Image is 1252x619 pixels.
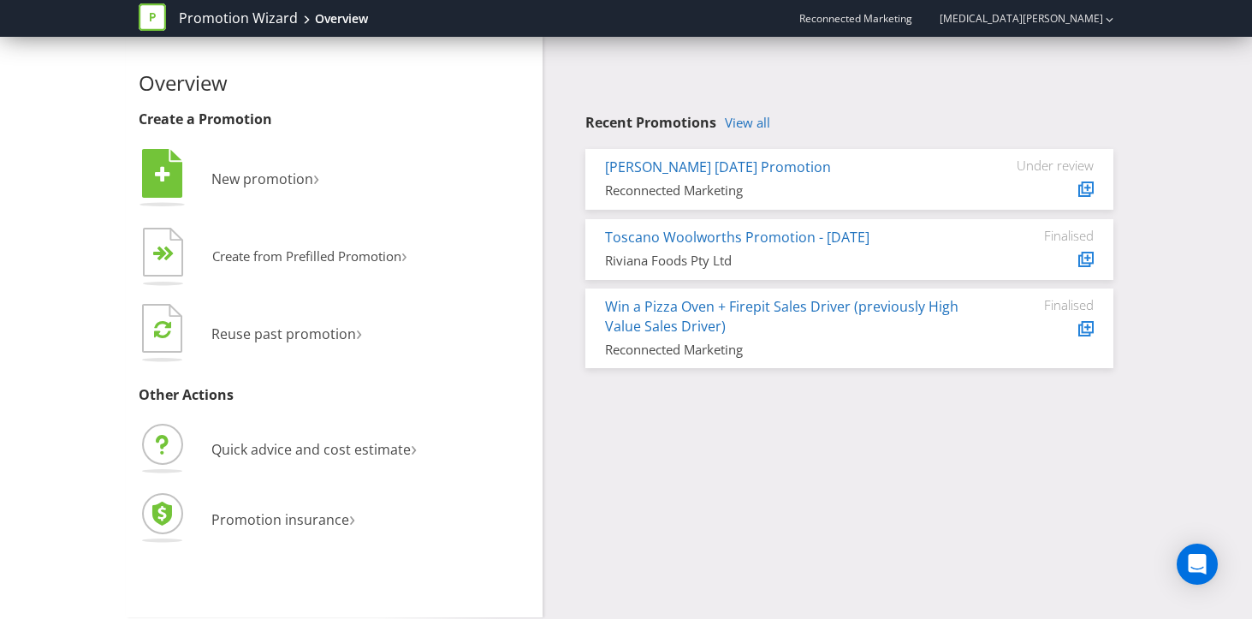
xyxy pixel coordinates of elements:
[155,165,170,184] tspan: 
[211,324,356,343] span: Reuse past promotion
[991,228,1094,243] div: Finalised
[356,318,362,346] span: ›
[179,9,298,28] a: Promotion Wizard
[211,440,411,459] span: Quick advice and cost estimate
[313,163,319,191] span: ›
[349,503,355,532] span: ›
[991,158,1094,173] div: Under review
[315,10,368,27] div: Overview
[212,247,401,265] span: Create from Prefilled Promotion
[139,388,531,403] h3: Other Actions
[605,158,831,176] a: [PERSON_NAME] [DATE] Promotion
[139,72,531,94] h2: Overview
[923,11,1103,26] a: [MEDICAL_DATA][PERSON_NAME]
[799,11,912,26] span: Reconnected Marketing
[585,113,716,132] span: Recent Promotions
[605,182,965,199] div: Reconnected Marketing
[991,297,1094,312] div: Finalised
[1177,544,1218,585] div: Open Intercom Messenger
[139,510,355,529] a: Promotion insurance›
[605,228,869,247] a: Toscano Woolworths Promotion - [DATE]
[605,252,965,270] div: Riviana Foods Pty Ltd
[605,297,958,336] a: Win a Pizza Oven + Firepit Sales Driver (previously High Value Sales Driver)
[163,246,175,262] tspan: 
[139,223,408,292] button: Create from Prefilled Promotion›
[154,319,171,339] tspan: 
[605,341,965,359] div: Reconnected Marketing
[411,433,417,461] span: ›
[139,112,531,128] h3: Create a Promotion
[211,510,349,529] span: Promotion insurance
[211,170,313,188] span: New promotion
[139,440,417,459] a: Quick advice and cost estimate›
[401,241,407,268] span: ›
[725,116,770,130] a: View all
